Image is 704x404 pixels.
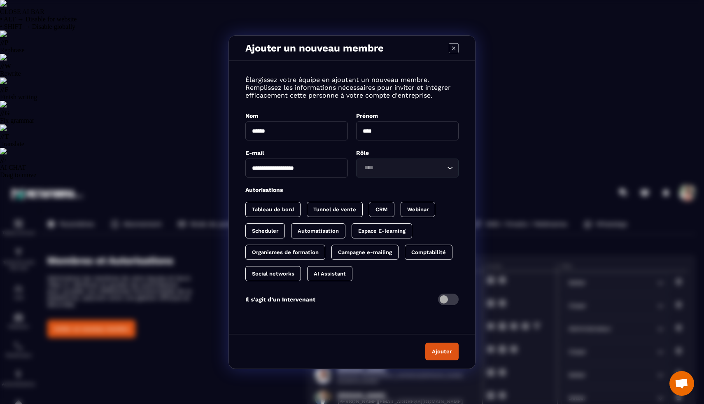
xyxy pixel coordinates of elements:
[411,249,446,255] p: Comptabilité
[314,271,346,277] p: AI Assistant
[298,228,339,234] p: Automatisation
[245,187,283,193] label: Autorisations
[245,296,315,303] p: Il s’agit d’un Intervenant
[669,371,694,396] div: Ouvrir le chat
[425,343,459,360] button: Ajouter
[358,228,406,234] p: Espace E-learning
[375,206,388,213] p: CRM
[338,249,392,255] p: Campagne e-mailing
[407,206,429,213] p: Webinar
[252,228,278,234] p: Scheduler
[252,206,294,213] p: Tableau de bord
[313,206,356,213] p: Tunnel de vente
[252,271,294,277] p: Social networks
[252,249,319,255] p: Organismes de formation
